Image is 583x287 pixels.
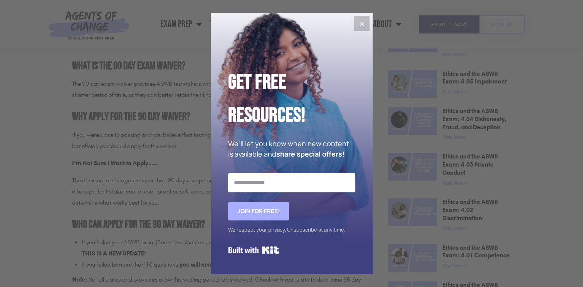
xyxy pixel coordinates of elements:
a: Built with Kit [228,243,279,257]
button: Close [354,16,370,31]
strong: share special offers! [276,149,344,159]
h2: Get Free Resources! [228,66,355,132]
button: Join for FREE! [228,202,289,220]
p: We'll let you know when new content is available and [228,138,355,159]
div: We respect your privacy. Unsubscribe at any time. [228,224,355,235]
input: Email Address [228,173,355,192]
